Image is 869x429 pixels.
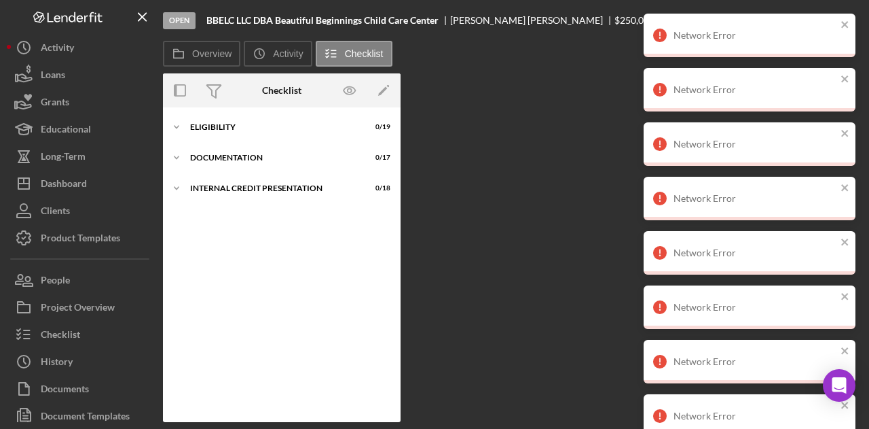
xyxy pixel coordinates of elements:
[673,302,836,313] div: Network Error
[41,375,89,406] div: Documents
[41,197,70,228] div: Clients
[41,116,91,146] div: Educational
[450,15,614,26] div: [PERSON_NAME] [PERSON_NAME]
[190,154,356,162] div: documentation
[673,411,836,422] div: Network Error
[41,61,65,92] div: Loans
[673,84,836,95] div: Network Error
[190,184,356,192] div: Internal Credit Presentation
[673,139,836,150] div: Network Error
[823,369,855,402] div: Open Intercom Messenger
[840,237,850,250] button: close
[366,154,390,162] div: 0 / 17
[7,267,156,294] button: People
[7,61,156,88] button: Loans
[840,128,850,141] button: close
[190,123,356,131] div: Eligibility
[7,348,156,375] button: History
[7,294,156,321] button: Project Overview
[192,48,232,59] label: Overview
[316,41,392,67] button: Checklist
[840,73,850,86] button: close
[262,85,301,96] div: Checklist
[41,34,74,65] div: Activity
[7,375,156,402] button: Documents
[840,19,850,32] button: close
[244,41,312,67] button: Activity
[163,12,196,29] div: Open
[673,193,836,204] div: Network Error
[41,294,115,324] div: Project Overview
[840,291,850,304] button: close
[41,170,87,201] div: Dashboard
[41,224,120,255] div: Product Templates
[345,48,384,59] label: Checklist
[41,321,80,351] div: Checklist
[7,224,156,252] button: Product Templates
[673,356,836,367] div: Network Error
[206,15,439,26] b: BBELC LLC DBA Beautiful Beginnings Child Care Center
[673,30,836,41] div: Network Error
[840,400,850,413] button: close
[366,184,390,192] div: 0 / 18
[41,143,86,173] div: Long-Term
[41,88,69,119] div: Grants
[163,41,240,67] button: Overview
[7,321,156,348] button: Checklist
[7,116,156,143] button: Educational
[41,348,73,379] div: History
[7,170,156,197] button: Dashboard
[614,14,654,26] span: $250,000
[7,197,156,224] button: Clients
[673,247,836,258] div: Network Error
[273,48,303,59] label: Activity
[7,34,156,61] button: Activity
[366,123,390,131] div: 0 / 19
[840,345,850,358] button: close
[7,88,156,116] button: Grants
[41,267,70,297] div: People
[840,182,850,195] button: close
[7,143,156,170] button: Long-Term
